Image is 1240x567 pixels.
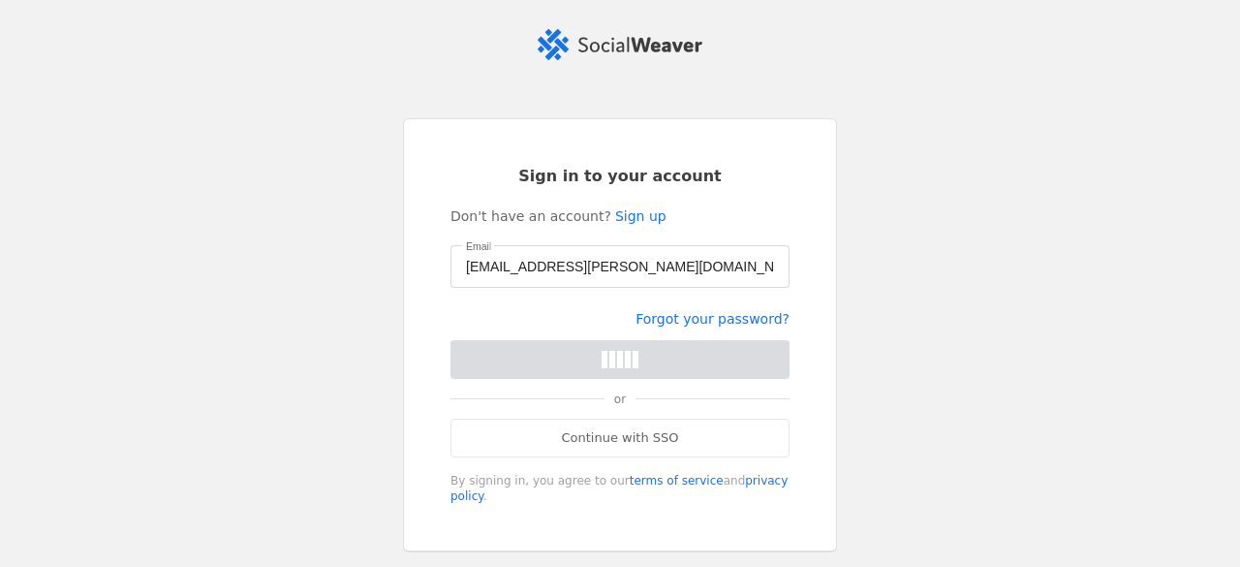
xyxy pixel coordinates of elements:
[450,419,790,457] a: Continue with SSO
[518,166,722,187] span: Sign in to your account
[450,474,788,503] a: privacy policy
[450,473,790,504] div: By signing in, you agree to our and .
[604,380,635,419] span: or
[615,206,666,226] a: Sign up
[466,238,491,256] mat-label: Email
[466,255,774,278] input: Email
[630,474,724,488] a: terms of service
[450,206,611,226] span: Don't have an account?
[635,311,790,327] a: Forgot your password?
